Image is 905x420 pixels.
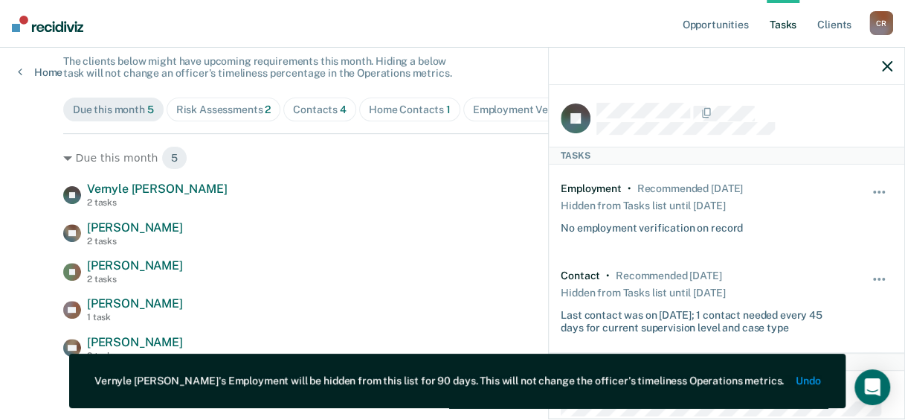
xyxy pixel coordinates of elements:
[561,195,725,216] div: Hidden from Tasks list until [DATE]
[561,216,743,235] div: No employment verification on record
[87,335,183,349] span: [PERSON_NAME]
[87,258,183,273] span: [PERSON_NAME]
[606,270,610,282] div: •
[87,296,183,311] span: [PERSON_NAME]
[18,66,62,79] a: Home
[12,16,83,32] img: Recidiviz
[293,104,347,116] div: Contacts
[161,146,187,170] span: 5
[87,220,183,235] span: [PERSON_NAME]
[87,182,228,196] span: Vernyle [PERSON_NAME]
[616,270,721,282] div: Recommended in 24 days
[854,369,890,405] div: Open Intercom Messenger
[473,104,602,116] div: Employment Verification
[265,104,271,115] span: 2
[87,197,228,208] div: 2 tasks
[561,303,837,334] div: Last contact was on [DATE]; 1 contact needed every 45 days for current supervision level and case...
[87,274,183,284] div: 2 tasks
[176,104,271,116] div: Risk Assessments
[561,182,622,195] div: Employment
[628,182,631,195] div: •
[369,104,451,116] div: Home Contacts
[869,11,893,35] div: C R
[87,312,183,322] div: 1 task
[446,104,451,115] span: 1
[549,353,904,371] div: Client Details
[340,104,347,115] span: 4
[87,236,183,246] div: 2 tasks
[561,270,600,282] div: Contact
[94,375,784,387] div: Vernyle [PERSON_NAME]'s Employment will be hidden from this list for 90 days. This will not chang...
[147,104,154,115] span: 5
[561,282,725,303] div: Hidden from Tasks list until [DATE]
[63,146,842,170] div: Due this month
[796,375,820,387] button: Undo
[87,351,183,361] div: 2 tasks
[637,182,742,195] div: Recommended 2 years ago
[63,55,452,80] span: The clients below might have upcoming requirements this month. Hiding a below task will not chang...
[549,147,904,165] div: Tasks
[73,104,154,116] div: Due this month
